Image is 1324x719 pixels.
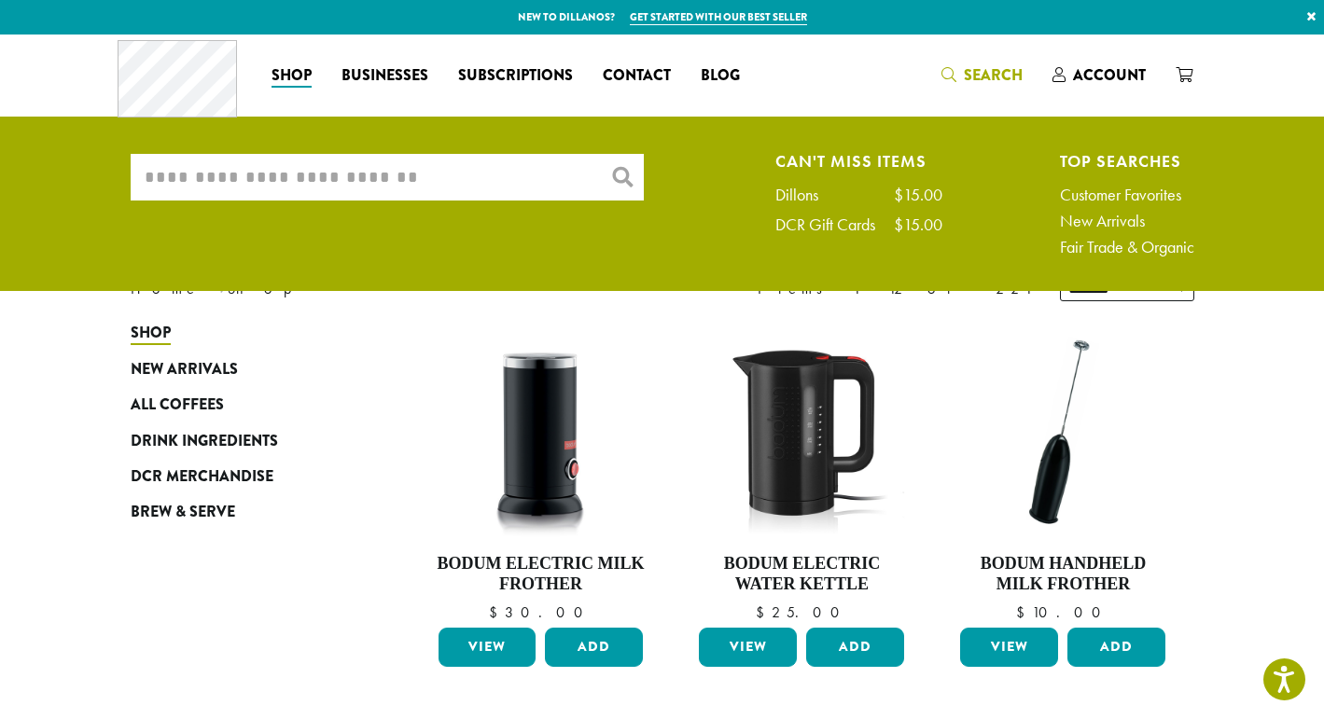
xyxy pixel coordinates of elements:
a: View [960,628,1058,667]
img: DP3954.01-002.png [433,325,648,539]
bdi: 25.00 [756,602,848,622]
a: Shop [257,61,327,90]
span: Contact [603,64,671,88]
img: DP3955.01.png [694,325,909,539]
div: DCR Gift Cards [775,216,894,233]
span: Search [964,64,1023,86]
button: Add [806,628,904,667]
a: Bodum Handheld Milk Frother $10.00 [955,325,1170,620]
button: Add [1067,628,1165,667]
a: Fair Trade & Organic [1060,239,1194,256]
span: All Coffees [131,394,224,417]
a: View [439,628,537,667]
a: New Arrivals [1060,213,1194,229]
a: Brew & Serve [131,494,355,530]
span: DCR Merchandise [131,465,273,489]
span: $ [756,602,772,622]
h4: Top Searches [1060,154,1194,168]
a: View [699,628,797,667]
h4: Bodum Handheld Milk Frother [955,554,1170,594]
a: Bodum Electric Water Kettle $25.00 [694,325,909,620]
span: Shop [131,322,171,345]
a: DCR Merchandise [131,459,355,494]
h4: Bodum Electric Milk Frother [434,554,648,594]
span: $ [489,602,505,622]
span: Blog [701,64,740,88]
span: Account [1073,64,1146,86]
h4: Can't Miss Items [775,154,942,168]
a: Drink Ingredients [131,422,355,458]
a: Bodum Electric Milk Frother $30.00 [434,325,648,620]
a: Search [927,60,1038,90]
span: Brew & Serve [131,501,235,524]
h4: Bodum Electric Water Kettle [694,554,909,594]
div: $15.00 [894,216,942,233]
a: New Arrivals [131,352,355,387]
a: All Coffees [131,387,355,422]
span: New Arrivals [131,358,238,381]
span: Subscriptions [458,64,573,88]
a: Customer Favorites [1060,187,1194,203]
div: Dillons [775,187,837,203]
span: Businesses [341,64,428,88]
a: Shop [131,315,355,351]
div: $15.00 [894,187,942,203]
span: $ [1016,602,1032,622]
span: Shop [272,64,312,88]
img: DP3927.01-002.png [955,325,1170,539]
button: Add [545,628,643,667]
bdi: 30.00 [489,602,592,622]
span: Drink Ingredients [131,430,278,453]
bdi: 10.00 [1016,602,1109,622]
a: Get started with our best seller [630,9,807,25]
